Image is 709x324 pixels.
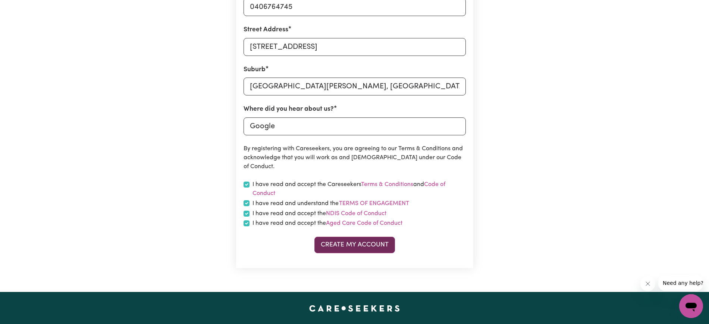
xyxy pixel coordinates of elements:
[244,144,466,171] p: By registering with Careseekers, you are agreeing to our Terms & Conditions and acknowledge that ...
[244,65,266,75] label: Suburb
[244,25,288,35] label: Street Address
[309,305,400,311] a: Careseekers home page
[252,199,410,208] label: I have read and understand the
[252,209,386,218] label: I have read and accept the
[339,199,410,208] button: I have read and understand the
[244,78,466,95] input: e.g. North Bondi, New South Wales
[244,117,466,135] input: e.g. Google, word of mouth etc.
[252,182,445,196] a: Code of Conduct
[361,182,413,188] a: Terms & Conditions
[640,276,655,291] iframe: Close message
[314,237,395,253] button: Create My Account
[658,275,703,291] iframe: Message from company
[252,219,402,228] label: I have read and accept the
[326,211,386,217] a: NDIS Code of Conduct
[252,180,466,198] label: I have read and accept the Careseekers and
[4,5,45,11] span: Need any help?
[244,38,466,56] input: e.g. 221B Victoria St
[326,220,402,226] a: Aged Care Code of Conduct
[244,104,334,114] label: Where did you hear about us?
[679,294,703,318] iframe: Button to launch messaging window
